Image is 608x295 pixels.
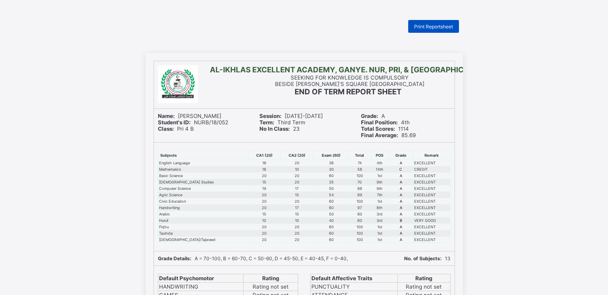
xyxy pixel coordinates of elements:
td: EXCELLENT [413,160,450,166]
th: POS [370,151,389,160]
td: 20 [281,173,313,179]
td: 3rd [370,211,389,217]
td: EXCELLENT [413,179,450,185]
td: Mathematics [158,166,248,173]
td: 10 [281,217,313,224]
td: 1st [370,237,389,243]
td: 20 [248,173,281,179]
td: HANDWRITING [158,283,243,291]
td: 1st [370,198,389,205]
td: EXCELLENT [413,173,450,179]
th: Default Psychomotor [158,274,243,283]
td: 10 [281,166,313,173]
span: SEEKING FOR KNOWLEDGE IS COMPULSORY [291,74,409,81]
th: Subjects [158,151,248,160]
td: 4th [370,160,389,166]
td: 17 [281,185,313,192]
th: Default Affective Traits [310,274,397,283]
td: 100 [349,237,371,243]
span: 1114 [361,126,409,132]
td: 10 [248,217,281,224]
span: A [361,113,385,119]
td: Arabic [158,211,248,217]
b: No In Class: [259,126,290,132]
span: AL-IKHLAS EXCELLENT ACADEMY, GANYE. NUR, PRI, & [GEOGRAPHIC_DATA] [210,65,490,74]
td: A [389,185,413,192]
td: 9th [370,179,389,185]
td: 15 [248,211,281,217]
td: EXCELLENT [413,237,450,243]
td: 50 [313,211,349,217]
td: EXCELLENT [413,192,450,198]
span: 13 [404,255,451,261]
td: 20 [281,198,313,205]
td: A [389,205,413,211]
th: CA2 (20) [281,151,313,160]
span: Print Reportsheet [414,24,453,30]
td: 7th [370,192,389,198]
td: 19 [248,185,281,192]
td: EXCELLENT [413,224,450,230]
th: Rating [397,274,450,283]
td: 20 [281,237,313,243]
td: 54 [313,192,349,198]
td: [DEMOGRAPHIC_DATA]/Tajweed [158,237,248,243]
td: 100 [349,173,371,179]
td: 60 [313,230,349,237]
td: 20 [281,230,313,237]
b: END OF TERM REPORT SHEET [295,87,401,96]
td: 3rd [370,217,389,224]
td: EXCELLENT [413,205,450,211]
span: 4th [361,119,410,126]
td: A [389,198,413,205]
span: 85.69 [361,132,416,138]
td: 18 [248,160,281,166]
td: 60 [313,205,349,211]
td: 20 [248,237,281,243]
td: 1st [370,224,389,230]
td: 74 [349,160,371,166]
td: 35 [313,179,349,185]
span: [PERSON_NAME] [158,113,221,119]
td: 15 [281,192,313,198]
td: A [389,224,413,230]
td: 50 [313,185,349,192]
td: 30 [313,166,349,173]
th: Remark [413,151,450,160]
td: A [389,173,413,179]
td: 58 [349,166,371,173]
td: 36 [313,160,349,166]
td: 20 [248,230,281,237]
td: 20 [248,192,281,198]
td: 20 [248,224,281,230]
td: VERY GOOD [413,217,450,224]
td: Tauhida [158,230,248,237]
td: EXCELLENT [413,198,450,205]
td: Computer Science [158,185,248,192]
th: Rating [243,274,298,283]
td: C [389,166,413,173]
span: NURB/18/052 [158,119,228,126]
td: 18 [248,166,281,173]
span: 23 [259,126,299,132]
td: Rating not set [243,283,298,291]
span: BESIDE [PERSON_NAME]'S SQUARE [GEOGRAPHIC_DATA] [275,81,425,87]
td: 100 [349,198,371,205]
td: 20 [248,205,281,211]
td: Agric Science [158,192,248,198]
span: [DATE]-[DATE] [259,113,323,119]
span: Third Term [259,119,305,126]
b: Session: [259,113,281,119]
th: Grade [389,151,413,160]
td: 60 [313,173,349,179]
td: 9th [370,185,389,192]
td: 14th [370,166,389,173]
td: [DEMOGRAPHIC_DATA] Studies [158,179,248,185]
td: A [389,160,413,166]
td: Basic Science [158,173,248,179]
td: 20 [248,198,281,205]
th: Exam (60) [313,151,349,160]
td: Handwriting [158,205,248,211]
td: 89 [349,192,371,198]
td: PUNCTUALITY [310,283,397,291]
